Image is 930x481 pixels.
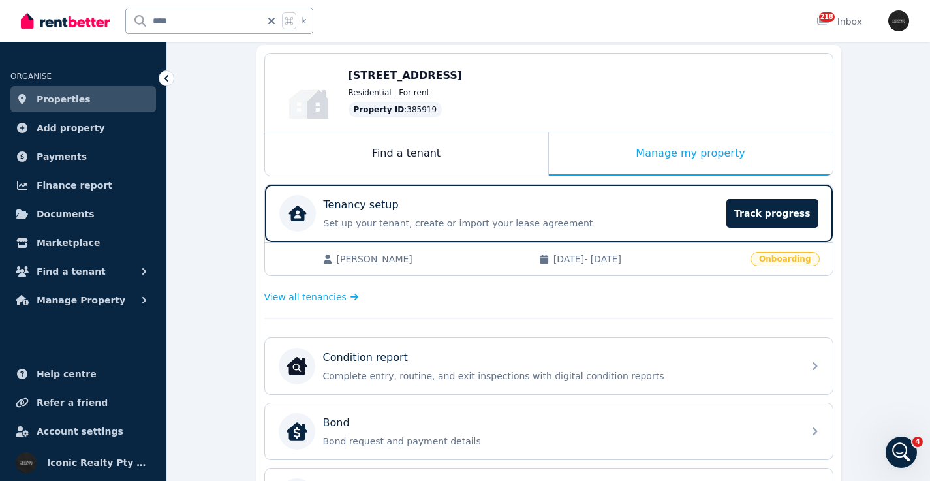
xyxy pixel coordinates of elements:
[337,253,526,266] span: [PERSON_NAME]
[37,206,95,222] span: Documents
[16,452,37,473] img: Iconic Realty Pty Ltd
[10,418,156,444] a: Account settings
[264,290,347,303] span: View all tenancies
[10,390,156,416] a: Refer a friend
[37,178,112,193] span: Finance report
[37,395,108,411] span: Refer a friend
[10,201,156,227] a: Documents
[886,437,917,468] iframe: Intercom live chat
[10,287,156,313] button: Manage Property
[888,10,909,31] img: Iconic Realty Pty Ltd
[10,144,156,170] a: Payments
[751,252,819,266] span: Onboarding
[21,11,110,31] img: RentBetter
[819,12,835,22] span: 218
[10,230,156,256] a: Marketplace
[37,366,97,382] span: Help centre
[302,16,306,26] span: k
[10,172,156,198] a: Finance report
[37,264,106,279] span: Find a tenant
[912,437,923,447] span: 4
[323,350,408,365] p: Condition report
[324,197,399,213] p: Tenancy setup
[816,15,862,28] div: Inbox
[324,217,719,230] p: Set up your tenant, create or import your lease agreement
[349,102,442,117] div: : 385919
[10,115,156,141] a: Add property
[264,290,359,303] a: View all tenancies
[553,253,743,266] span: [DATE] - [DATE]
[10,361,156,387] a: Help centre
[323,369,796,382] p: Complete entry, routine, and exit inspections with digital condition reports
[549,132,833,176] div: Manage my property
[10,258,156,285] button: Find a tenant
[37,424,123,439] span: Account settings
[37,149,87,164] span: Payments
[10,72,52,81] span: ORGANISE
[323,435,796,448] p: Bond request and payment details
[265,185,833,242] a: Tenancy setupSet up your tenant, create or import your lease agreementTrack progress
[47,455,151,471] span: Iconic Realty Pty Ltd
[323,415,350,431] p: Bond
[349,87,430,98] span: Residential | For rent
[37,235,100,251] span: Marketplace
[10,86,156,112] a: Properties
[287,356,307,377] img: Condition report
[265,132,548,176] div: Find a tenant
[265,338,833,394] a: Condition reportCondition reportComplete entry, routine, and exit inspections with digital condit...
[726,199,818,228] span: Track progress
[37,292,125,308] span: Manage Property
[349,69,463,82] span: [STREET_ADDRESS]
[37,91,91,107] span: Properties
[287,421,307,442] img: Bond
[354,104,405,115] span: Property ID
[265,403,833,459] a: BondBondBond request and payment details
[37,120,105,136] span: Add property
